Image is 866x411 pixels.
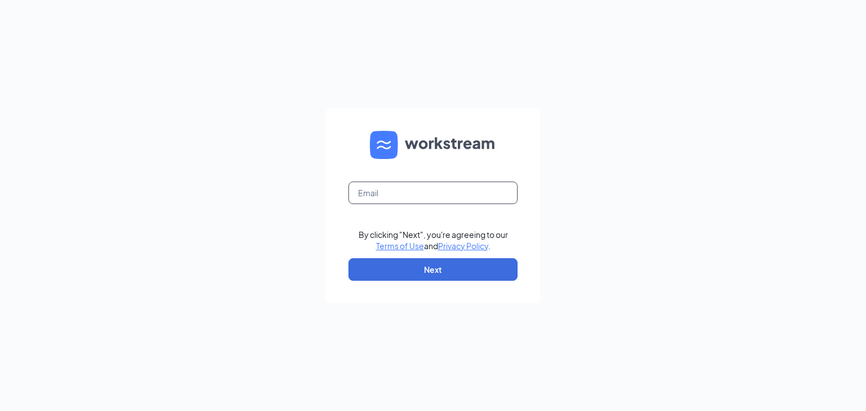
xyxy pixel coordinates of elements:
a: Terms of Use [376,241,424,251]
a: Privacy Policy [438,241,488,251]
button: Next [348,258,518,281]
img: WS logo and Workstream text [370,131,496,159]
div: By clicking "Next", you're agreeing to our and . [359,229,508,251]
input: Email [348,182,518,204]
